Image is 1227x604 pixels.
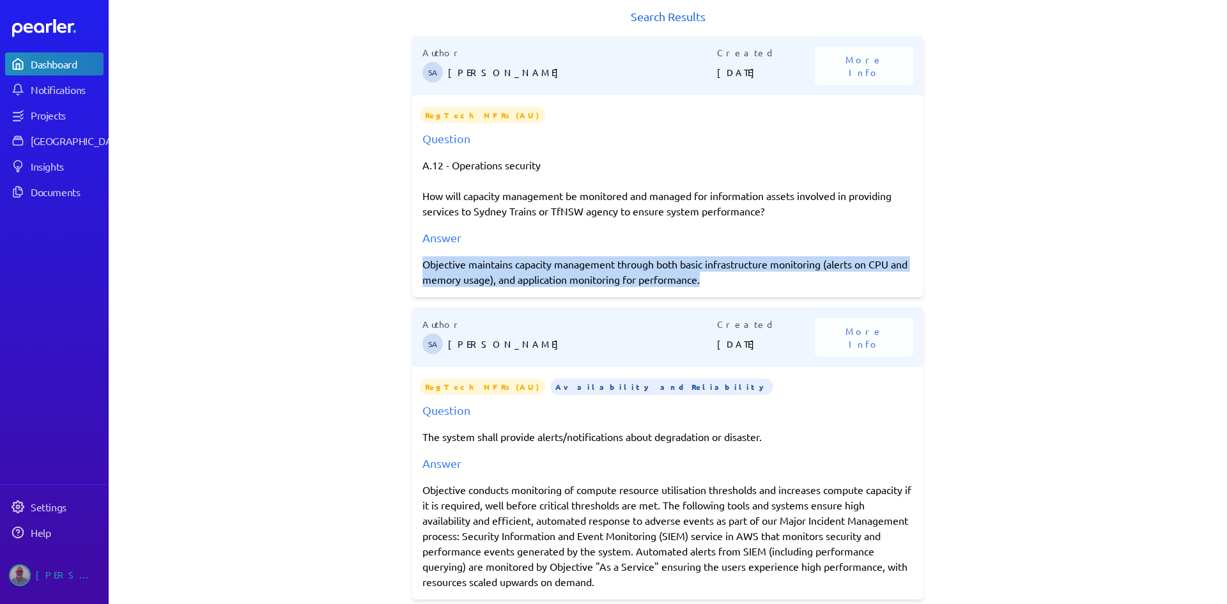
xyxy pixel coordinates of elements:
button: More Info [815,318,913,357]
a: Jason Riches's photo[PERSON_NAME] [5,559,104,591]
a: Dashboard [12,19,104,37]
span: More Info [830,53,898,79]
div: Answer [422,229,913,246]
div: Settings [31,500,102,513]
span: Availability and Reliability [550,378,773,395]
div: Objective conducts monitoring of compute resource utilisation thresholds and increases compute ca... [422,482,913,589]
button: More Info [815,47,913,85]
div: Question [422,130,913,147]
div: Question [422,401,913,419]
a: [GEOGRAPHIC_DATA] [5,129,104,152]
div: Projects [31,109,102,121]
a: Dashboard [5,52,104,75]
img: Jason Riches [9,564,31,586]
a: Help [5,521,104,544]
span: More Info [830,325,898,350]
p: The system shall provide alerts/notifications about degradation or disaster. [422,429,913,444]
div: Answer [422,454,913,472]
div: Help [31,526,102,539]
span: RegTech NFRs (AU) [420,378,545,395]
p: Author [422,46,717,59]
div: Notifications [31,83,102,96]
p: [DATE] [717,59,815,85]
p: [PERSON_NAME] [448,331,717,357]
p: [PERSON_NAME] [448,59,717,85]
div: [GEOGRAPHIC_DATA] [31,134,126,147]
div: Documents [31,185,102,198]
a: Documents [5,180,104,203]
p: [DATE] [717,331,815,357]
a: Settings [5,495,104,518]
a: Insights [5,155,104,178]
p: Created [717,318,815,331]
p: Created [717,46,815,59]
span: Steve Ackermann [422,334,443,354]
div: Dashboard [31,58,102,70]
h1: Search Results [412,8,923,26]
p: Author [422,318,717,331]
span: RegTech NFRs (AU) [420,107,545,123]
div: [PERSON_NAME] [36,564,100,586]
a: Projects [5,104,104,127]
div: Insights [31,160,102,173]
a: Notifications [5,78,104,101]
p: A.12 - Operations security How will capacity management be monitored and managed for information ... [422,157,913,219]
span: Steve Ackermann [422,62,443,82]
div: Objective maintains capacity management through both basic infrastructure monitoring (alerts on C... [422,256,913,287]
